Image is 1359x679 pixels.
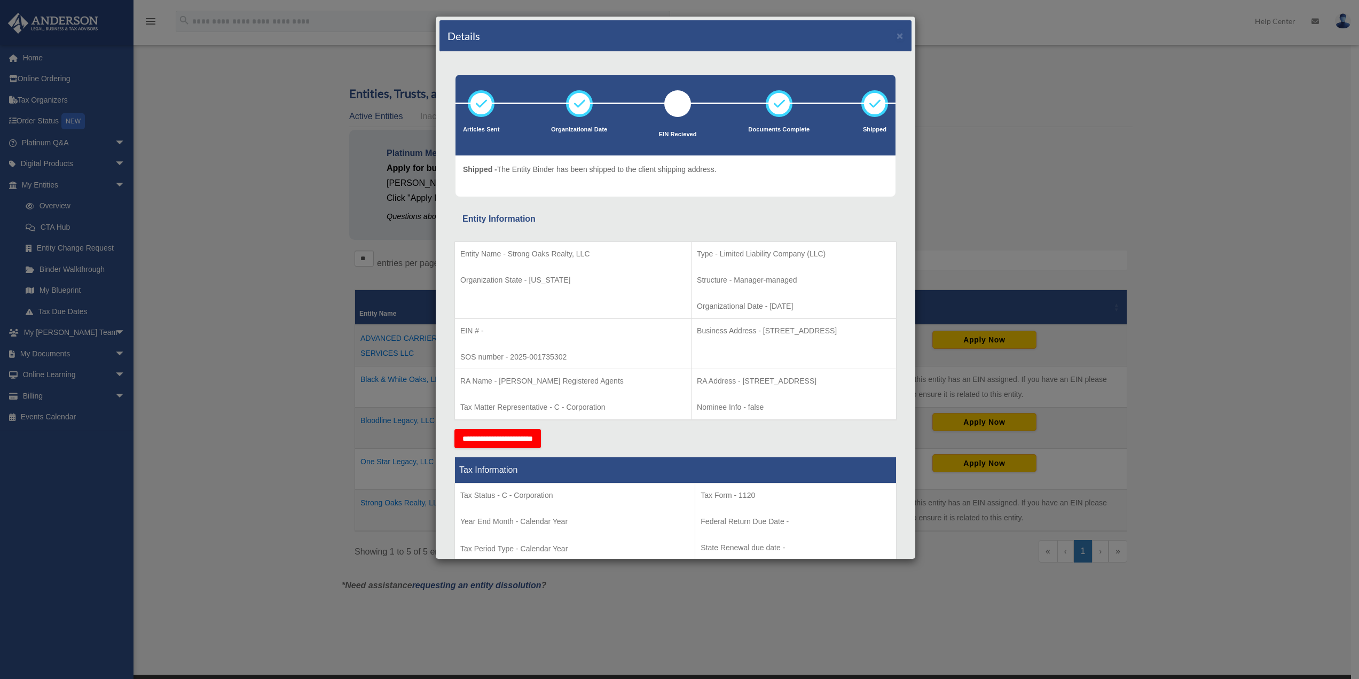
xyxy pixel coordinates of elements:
p: RA Name - [PERSON_NAME] Registered Agents [460,374,686,388]
p: Organizational Date [551,124,607,135]
p: Federal Return Due Date - [701,515,891,528]
p: Tax Status - C - Corporation [460,489,689,502]
p: Nominee Info - false [697,401,891,414]
p: Organization State - [US_STATE] [460,274,686,287]
p: Shipped [861,124,888,135]
td: Tax Period Type - Calendar Year [455,483,695,562]
h4: Details [447,28,480,43]
p: Entity Name - Strong Oaks Realty, LLC [460,247,686,261]
p: Tax Form - 1120 [701,489,891,502]
p: Year End Month - Calendar Year [460,515,689,528]
button: × [897,30,904,41]
p: Documents Complete [748,124,810,135]
p: SOS number - 2025-001735302 [460,350,686,364]
p: Structure - Manager-managed [697,274,891,287]
p: RA Address - [STREET_ADDRESS] [697,374,891,388]
p: State Renewal due date - [701,541,891,555]
p: The Entity Binder has been shipped to the client shipping address. [463,163,717,176]
p: Articles Sent [463,124,499,135]
p: EIN Recieved [659,129,697,140]
p: EIN # - [460,324,686,338]
p: Tax Matter Representative - C - Corporation [460,401,686,414]
span: Shipped - [463,165,497,174]
th: Tax Information [455,457,897,483]
p: Organizational Date - [DATE] [697,300,891,313]
div: Entity Information [462,212,889,227]
p: Business Address - [STREET_ADDRESS] [697,324,891,338]
p: Type - Limited Liability Company (LLC) [697,247,891,261]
